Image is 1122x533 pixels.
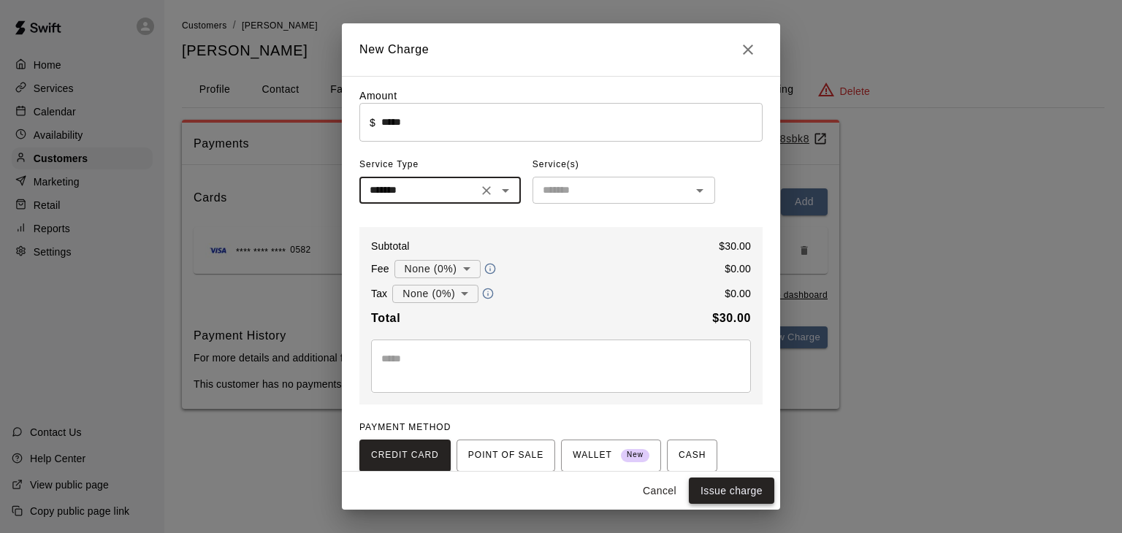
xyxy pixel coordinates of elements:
span: Service Type [359,153,521,177]
div: None (0%) [392,280,478,307]
button: WALLET New [561,440,661,472]
span: New [621,445,649,465]
span: Service(s) [533,153,579,177]
p: $ 0.00 [725,261,751,276]
button: Close [733,35,763,64]
p: Subtotal [371,239,410,253]
button: CREDIT CARD [359,440,451,472]
p: Tax [371,286,387,301]
button: POINT OF SALE [457,440,555,472]
span: WALLET [573,444,649,467]
span: CASH [679,444,706,467]
button: Clear [476,180,497,201]
button: Issue charge [689,478,774,505]
span: CREDIT CARD [371,444,439,467]
button: Cancel [636,478,683,505]
p: $ 30.00 [719,239,751,253]
span: POINT OF SALE [468,444,543,467]
p: $ 0.00 [725,286,751,301]
p: Fee [371,261,389,276]
button: CASH [667,440,717,472]
span: PAYMENT METHOD [359,422,451,432]
b: $ 30.00 [712,312,751,324]
p: $ [370,115,375,130]
div: None (0%) [394,256,481,283]
button: Open [690,180,710,201]
h2: New Charge [342,23,780,76]
label: Amount [359,90,397,101]
b: Total [371,312,400,324]
button: Open [495,180,516,201]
